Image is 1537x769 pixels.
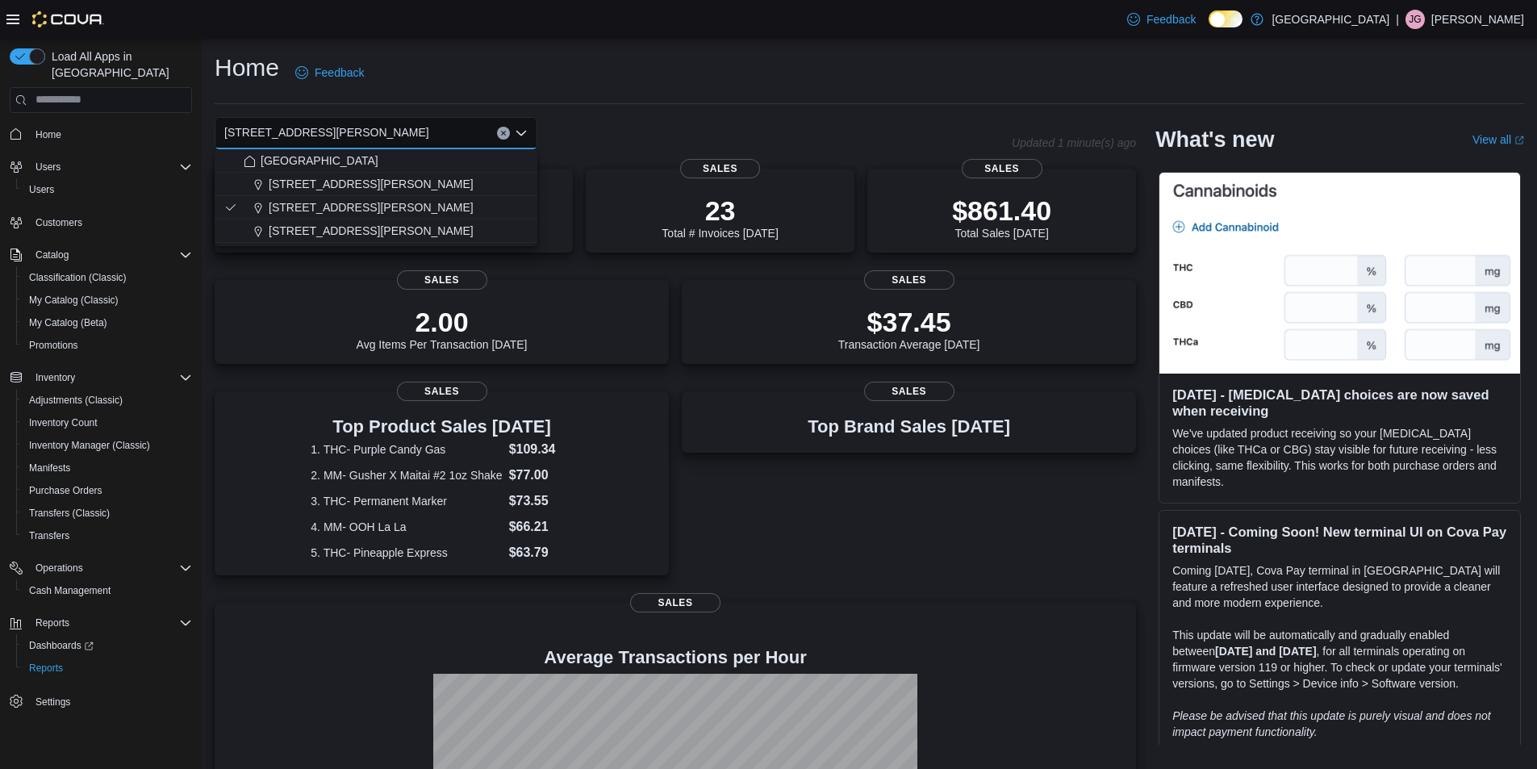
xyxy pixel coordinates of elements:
[29,439,150,452] span: Inventory Manager (Classic)
[23,436,157,455] a: Inventory Manager (Classic)
[1012,136,1136,149] p: Updated 1 minute(s) ago
[23,180,192,199] span: Users
[1209,10,1243,27] input: Dark Mode
[16,389,198,412] button: Adjustments (Classic)
[29,124,192,144] span: Home
[16,178,198,201] button: Users
[45,48,192,81] span: Load All Apps in [GEOGRAPHIC_DATA]
[16,289,198,311] button: My Catalog (Classic)
[215,52,279,84] h1: Home
[29,157,192,177] span: Users
[36,128,61,141] span: Home
[3,366,198,389] button: Inventory
[23,636,192,655] span: Dashboards
[1272,10,1389,29] p: [GEOGRAPHIC_DATA]
[311,441,502,458] dt: 1. THC- Purple Candy Gas
[215,149,537,173] button: [GEOGRAPHIC_DATA]
[29,245,192,265] span: Catalog
[36,562,83,575] span: Operations
[662,194,778,240] div: Total # Invoices [DATE]
[215,196,537,219] button: [STREET_ADDRESS][PERSON_NAME]
[23,504,192,523] span: Transfers (Classic)
[509,440,573,459] dd: $109.34
[315,65,364,81] span: Feedback
[29,213,89,232] a: Customers
[16,502,198,525] button: Transfers (Classic)
[3,156,198,178] button: Users
[497,127,510,140] button: Clear input
[29,125,68,144] a: Home
[16,412,198,434] button: Inventory Count
[29,613,76,633] button: Reports
[32,11,104,27] img: Cova
[1514,136,1524,145] svg: External link
[23,313,114,332] a: My Catalog (Beta)
[29,245,75,265] button: Catalog
[29,394,123,407] span: Adjustments (Classic)
[3,557,198,579] button: Operations
[269,199,474,215] span: [STREET_ADDRESS][PERSON_NAME]
[509,543,573,562] dd: $63.79
[1431,10,1524,29] p: [PERSON_NAME]
[29,212,192,232] span: Customers
[16,311,198,334] button: My Catalog (Beta)
[3,123,198,146] button: Home
[23,391,129,410] a: Adjustments (Classic)
[29,157,67,177] button: Users
[23,413,104,433] a: Inventory Count
[23,526,76,545] a: Transfers
[630,593,720,612] span: Sales
[23,458,77,478] a: Manifests
[23,636,100,655] a: Dashboards
[23,268,133,287] a: Classification (Classic)
[838,306,980,351] div: Transaction Average [DATE]
[16,266,198,289] button: Classification (Classic)
[29,584,111,597] span: Cash Management
[23,290,192,310] span: My Catalog (Classic)
[36,249,69,261] span: Catalog
[23,658,69,678] a: Reports
[23,458,192,478] span: Manifests
[3,612,198,634] button: Reports
[23,481,109,500] a: Purchase Orders
[864,270,954,290] span: Sales
[29,416,98,429] span: Inventory Count
[23,391,192,410] span: Adjustments (Classic)
[29,294,119,307] span: My Catalog (Classic)
[952,194,1051,227] p: $861.40
[36,216,82,229] span: Customers
[29,316,107,329] span: My Catalog (Beta)
[29,462,70,474] span: Manifests
[23,581,117,600] a: Cash Management
[23,526,192,545] span: Transfers
[3,689,198,713] button: Settings
[29,558,90,578] button: Operations
[509,491,573,511] dd: $73.55
[1396,10,1399,29] p: |
[23,336,192,355] span: Promotions
[808,417,1010,437] h3: Top Brand Sales [DATE]
[357,306,528,351] div: Avg Items Per Transaction [DATE]
[16,334,198,357] button: Promotions
[16,434,198,457] button: Inventory Manager (Classic)
[1472,133,1524,146] a: View allExternal link
[838,306,980,338] p: $37.45
[29,183,54,196] span: Users
[864,382,954,401] span: Sales
[10,116,192,755] nav: Complex example
[3,244,198,266] button: Catalog
[311,467,502,483] dt: 2. MM- Gusher X Maitai #2 1oz Shake
[515,127,528,140] button: Close list of options
[269,223,474,239] span: [STREET_ADDRESS][PERSON_NAME]
[952,194,1051,240] div: Total Sales [DATE]
[23,313,192,332] span: My Catalog (Beta)
[1409,10,1421,29] span: JG
[36,161,61,173] span: Users
[36,371,75,384] span: Inventory
[1172,425,1507,490] p: We've updated product receiving so your [MEDICAL_DATA] choices (like THCa or CBG) stay visible fo...
[16,479,198,502] button: Purchase Orders
[29,339,78,352] span: Promotions
[16,579,198,602] button: Cash Management
[29,529,69,542] span: Transfers
[311,493,502,509] dt: 3. THC- Permanent Marker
